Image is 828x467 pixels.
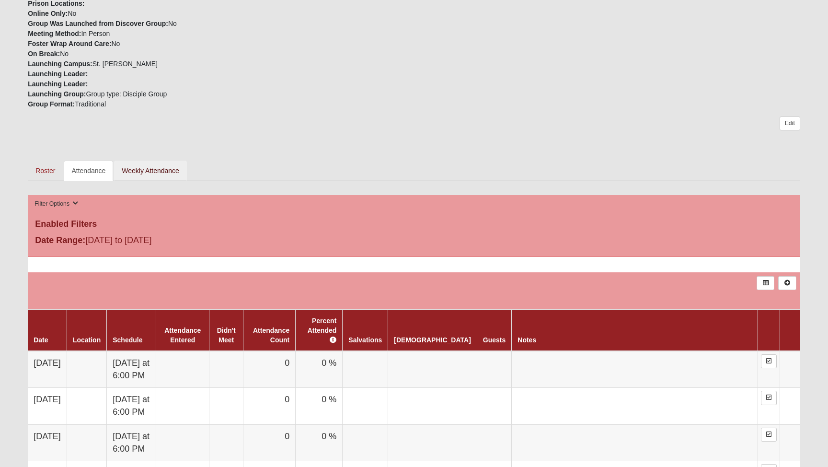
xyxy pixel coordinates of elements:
a: Alt+N [778,276,796,290]
strong: Online Only: [28,10,68,17]
th: Salvations [343,310,388,351]
td: [DATE] at 6:00 PM [107,351,156,388]
th: [DEMOGRAPHIC_DATA] [388,310,477,351]
div: [DATE] to [DATE] [28,234,285,249]
a: Percent Attended [308,317,337,344]
a: Location [73,336,101,344]
strong: Launching Campus: [28,60,92,68]
a: Export to Excel [757,276,774,290]
a: Enter Attendance [761,354,777,368]
a: Enter Attendance [761,428,777,442]
td: [DATE] [28,388,67,424]
strong: Group Format: [28,100,75,108]
h4: Enabled Filters [35,219,793,230]
a: Date [34,336,48,344]
td: 0 % [296,351,343,388]
a: Schedule [113,336,142,344]
button: Filter Options [32,199,81,209]
td: 0 [243,424,296,461]
td: 0 % [296,424,343,461]
strong: Group Was Launched from Discover Group: [28,20,168,27]
td: 0 [243,388,296,424]
td: [DATE] at 6:00 PM [107,388,156,424]
td: [DATE] [28,351,67,388]
td: [DATE] at 6:00 PM [107,424,156,461]
td: [DATE] [28,424,67,461]
a: Didn't Meet [217,327,236,344]
a: Notes [517,336,536,344]
strong: Meeting Method: [28,30,81,37]
th: Guests [477,310,511,351]
strong: On Break: [28,50,60,58]
a: Attendance Count [253,327,289,344]
td: 0 [243,351,296,388]
label: Date Range: [35,234,85,247]
strong: Foster Wrap Around Care: [28,40,111,47]
a: Roster [28,161,63,181]
strong: Launching Leader: [28,80,88,88]
a: Edit [780,117,800,130]
a: Attendance [64,161,113,181]
strong: Launching Leader: [28,70,88,78]
a: Attendance Entered [164,327,201,344]
td: 0 % [296,388,343,424]
a: Enter Attendance [761,391,777,405]
a: Weekly Attendance [114,161,187,181]
strong: Launching Group: [28,90,86,98]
